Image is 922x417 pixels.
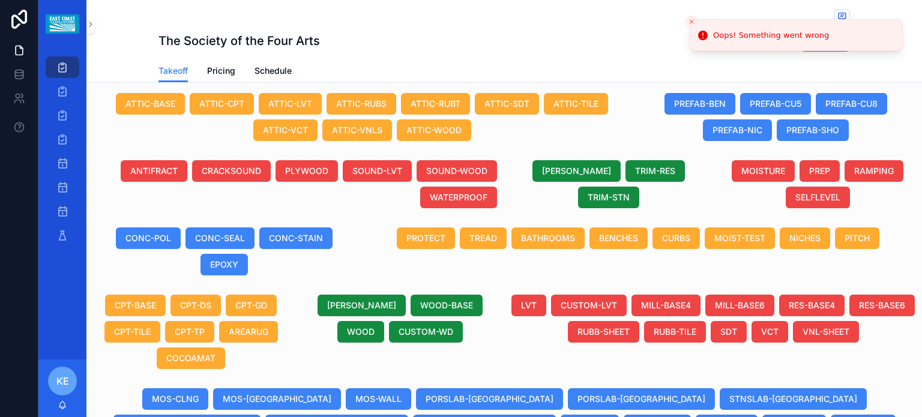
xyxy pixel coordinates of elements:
[551,295,627,316] button: CUSTOM-LVT
[713,124,762,136] span: PREFAB-NIC
[125,98,175,110] span: ATTIC-BASE
[332,124,382,136] span: ATTIC-VNLS
[662,232,690,244] span: CURBS
[720,388,867,410] button: STNSLAB-[GEOGRAPHIC_DATA]
[803,326,849,338] span: VNL-SHEET
[219,321,278,343] button: AREARUG
[411,98,460,110] span: ATTIC-RUBT
[207,60,235,84] a: Pricing
[226,295,277,316] button: CPT-GD
[793,321,859,343] button: VNL-SHEET
[475,93,539,115] button: ATTIC-SDT
[207,65,235,77] span: Pricing
[343,160,412,182] button: SOUND-LVT
[130,165,178,177] span: ANTIFRACT
[416,388,563,410] button: PORSLAB-[GEOGRAPHIC_DATA]
[845,232,870,244] span: PITCH
[511,295,546,316] button: LVT
[511,227,585,249] button: BATHROOMS
[720,326,737,338] span: SDT
[795,191,840,203] span: SELFLEVEL
[625,160,685,182] button: TRIM-RES
[568,321,639,343] button: RUBB-SHEET
[157,347,225,369] button: COCOAMAT
[268,98,312,110] span: ATTIC-LVT
[732,160,795,182] button: MOISTURE
[674,98,726,110] span: PREFAB-BEN
[635,165,675,177] span: TRIM-RES
[397,227,455,249] button: PROTECT
[589,227,648,249] button: BENCHES
[115,299,156,311] span: CPT-BASE
[397,119,471,141] button: ATTIC-WOOD
[175,326,205,338] span: CPT-TP
[714,232,765,244] span: MOIST-TEST
[276,160,338,182] button: PLYWOOD
[185,227,255,249] button: CONC-SEAL
[158,32,320,49] h1: The Society of the Four Arts
[327,299,396,311] span: [PERSON_NAME]
[685,16,698,28] button: Close toast
[521,232,575,244] span: BATHROOMS
[195,232,245,244] span: CONC-SEAL
[741,165,785,177] span: MOISTURE
[322,119,392,141] button: ATTIC-VNLS
[180,299,211,311] span: CPT-DS
[578,187,639,208] button: TRIM-STN
[269,232,323,244] span: CONC-STAIN
[318,295,406,316] button: [PERSON_NAME]
[327,93,396,115] button: ATTIC-RUBS
[542,165,611,177] span: [PERSON_NAME]
[599,232,638,244] span: BENCHES
[255,60,292,84] a: Schedule
[56,374,69,388] span: KE
[417,160,497,182] button: SOUND-WOOD
[347,326,375,338] span: WOOD
[263,124,308,136] span: ATTIC-VCT
[104,321,160,343] button: CPT-TILE
[406,232,445,244] span: PROTECT
[460,227,507,249] button: TREAD
[859,299,905,311] span: RES-BASE6
[38,48,86,262] div: scrollable content
[158,60,188,83] a: Takeoff
[652,227,700,249] button: CURBS
[152,393,199,405] span: MOS-CLNG
[190,93,254,115] button: ATTIC-CPT
[116,227,181,249] button: CONC-POL
[779,295,845,316] button: RES-BASE4
[849,295,915,316] button: RES-BASE6
[199,98,244,110] span: ATTIC-CPT
[521,299,537,311] span: LVT
[789,299,835,311] span: RES-BASE4
[401,93,470,115] button: ATTIC-RUBT
[845,160,903,182] button: RAMPING
[253,119,318,141] button: ATTIC-VCT
[780,227,830,249] button: NICHES
[166,352,215,364] span: COCOAMAT
[654,326,696,338] span: RUBB-TILE
[705,295,774,316] button: MILL-BASE6
[705,227,775,249] button: MOIST-TEST
[192,160,271,182] button: CRACKSOUND
[170,295,221,316] button: CPT-DS
[577,326,630,338] span: RUBB-SHEET
[165,321,214,343] button: CPT-TP
[825,98,878,110] span: PREFAB-CU8
[532,160,621,182] button: [PERSON_NAME]
[121,160,187,182] button: ANTIFRACT
[202,165,261,177] span: CRACKSOUND
[426,165,487,177] span: SOUND-WOOD
[789,232,821,244] span: NICHES
[786,124,839,136] span: PREFAB-SHO
[223,393,331,405] span: MOS-[GEOGRAPHIC_DATA]
[588,191,630,203] span: TRIM-STN
[854,165,894,177] span: RAMPING
[352,165,402,177] span: SOUND-LVT
[337,321,384,343] button: WOOD
[346,388,411,410] button: MOS-WALL
[561,299,617,311] span: CUSTOM-LVT
[553,98,598,110] span: ATTIC-TILE
[229,326,268,338] span: AREARUG
[116,93,185,115] button: ATTIC-BASE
